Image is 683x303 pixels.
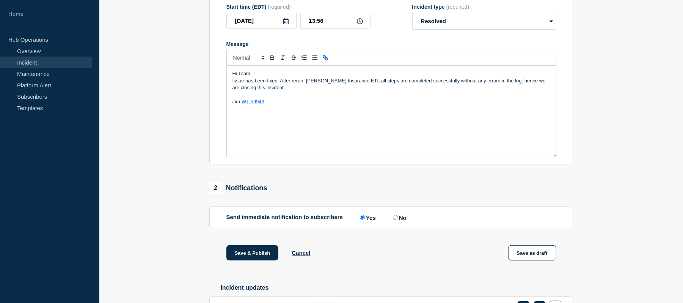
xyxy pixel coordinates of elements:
[267,53,278,62] button: Toggle bold text
[508,245,556,260] button: Save as draft
[446,4,469,10] span: (required)
[412,13,556,30] select: Incident type
[232,98,550,105] p: Jira:
[393,215,398,220] input: No
[226,245,279,260] button: Save & Publish
[412,4,556,10] div: Incident type
[226,214,343,221] p: Send immediate notification to subscribers
[300,13,371,28] input: HH:MM
[242,99,264,104] a: WT-59943
[226,41,556,47] div: Message
[226,13,297,28] input: YYYY-MM-DD
[232,70,550,77] p: Hi Team,
[221,284,573,291] h2: Incident updates
[278,53,288,62] button: Toggle italic text
[320,53,331,62] button: Toggle link
[232,77,550,92] p: Issue has been fixed. After rerun, [PERSON_NAME] Insurance ETL all steps are completed successful...
[360,215,365,220] input: Yes
[230,53,267,62] span: Font size
[309,53,320,62] button: Toggle bulleted list
[226,214,556,221] div: Send immediate notification to subscribers
[209,181,222,194] span: 2
[358,214,376,221] label: Yes
[226,4,371,10] div: Start time (EDT)
[268,4,291,10] span: (required)
[288,53,299,62] button: Toggle strikethrough text
[227,66,556,157] div: Message
[209,181,267,194] div: Notifications
[391,214,407,221] label: No
[292,249,310,256] button: Cancel
[299,53,309,62] button: Toggle ordered list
